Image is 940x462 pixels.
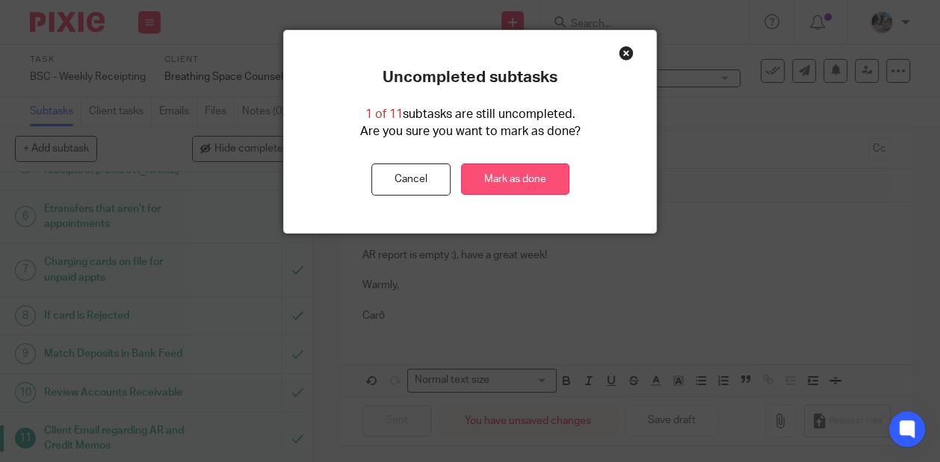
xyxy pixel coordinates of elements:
[461,163,569,196] a: Mark as done
[365,108,403,120] span: 1 of 11
[371,163,451,196] button: Cancel
[360,123,581,140] p: Are you sure you want to mark as done?
[383,68,557,87] p: Uncompleted subtasks
[365,106,575,123] p: subtasks are still uncompleted.
[619,46,634,60] div: Close this dialog window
